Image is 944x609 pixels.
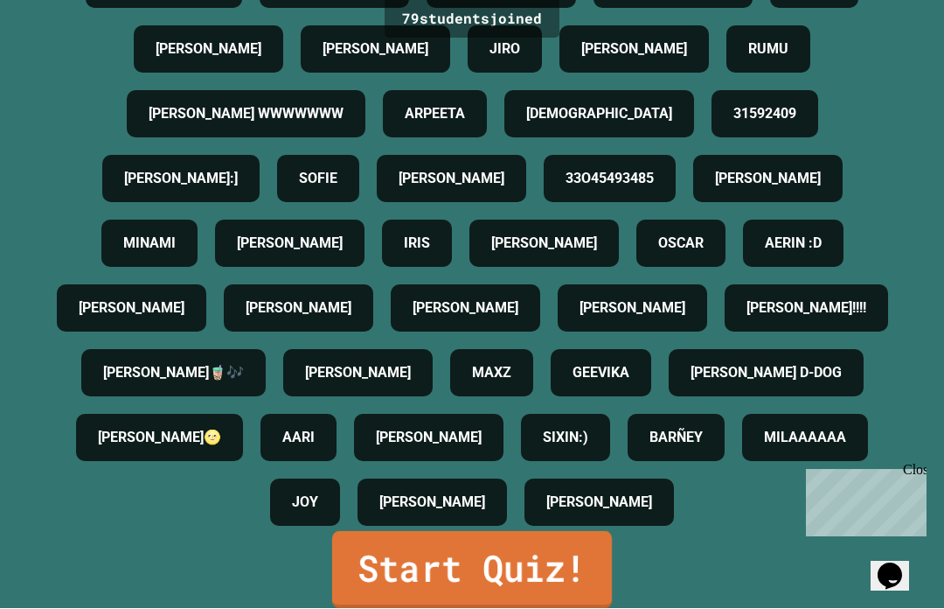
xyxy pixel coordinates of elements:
[871,539,927,591] iframe: chat widget
[282,428,315,449] h4: AARI
[746,298,866,319] h4: [PERSON_NAME]!!!!
[237,234,343,255] h4: [PERSON_NAME]
[299,169,337,190] h4: SOFIE
[546,493,652,514] h4: [PERSON_NAME]
[413,298,518,319] h4: [PERSON_NAME]
[246,298,351,319] h4: [PERSON_NAME]
[156,39,261,60] h4: [PERSON_NAME]
[658,234,704,255] h4: OSCAR
[573,363,629,384] h4: GEEVIKA
[405,104,465,125] h4: ARPEETA
[748,39,788,60] h4: RUMU
[764,428,846,449] h4: MILAAAAAA
[566,169,654,190] h4: 33O45493485
[404,234,430,255] h4: IRIS
[472,363,511,384] h4: MAXZ
[379,493,485,514] h4: [PERSON_NAME]
[332,532,612,609] a: Start Quiz!
[79,298,184,319] h4: [PERSON_NAME]
[376,428,482,449] h4: [PERSON_NAME]
[799,463,927,537] iframe: chat widget
[581,39,687,60] h4: [PERSON_NAME]
[123,234,176,255] h4: MINAMI
[7,7,121,111] div: Chat with us now!Close
[733,104,796,125] h4: 31592409
[399,169,504,190] h4: [PERSON_NAME]
[543,428,588,449] h4: SIXIN:)
[765,234,822,255] h4: AERIN :D
[124,169,238,190] h4: [PERSON_NAME]:]
[715,169,821,190] h4: [PERSON_NAME]
[149,104,344,125] h4: [PERSON_NAME] WWWWWWW
[526,104,672,125] h4: [DEMOGRAPHIC_DATA]
[691,363,842,384] h4: [PERSON_NAME] D-DOG
[491,234,597,255] h4: [PERSON_NAME]
[292,493,318,514] h4: JOY
[305,363,411,384] h4: [PERSON_NAME]
[98,428,221,449] h4: [PERSON_NAME]🌝
[323,39,428,60] h4: [PERSON_NAME]
[580,298,685,319] h4: [PERSON_NAME]
[649,428,703,449] h4: BARÑEY
[489,39,520,60] h4: JIRO
[103,363,244,384] h4: [PERSON_NAME]🧋🎶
